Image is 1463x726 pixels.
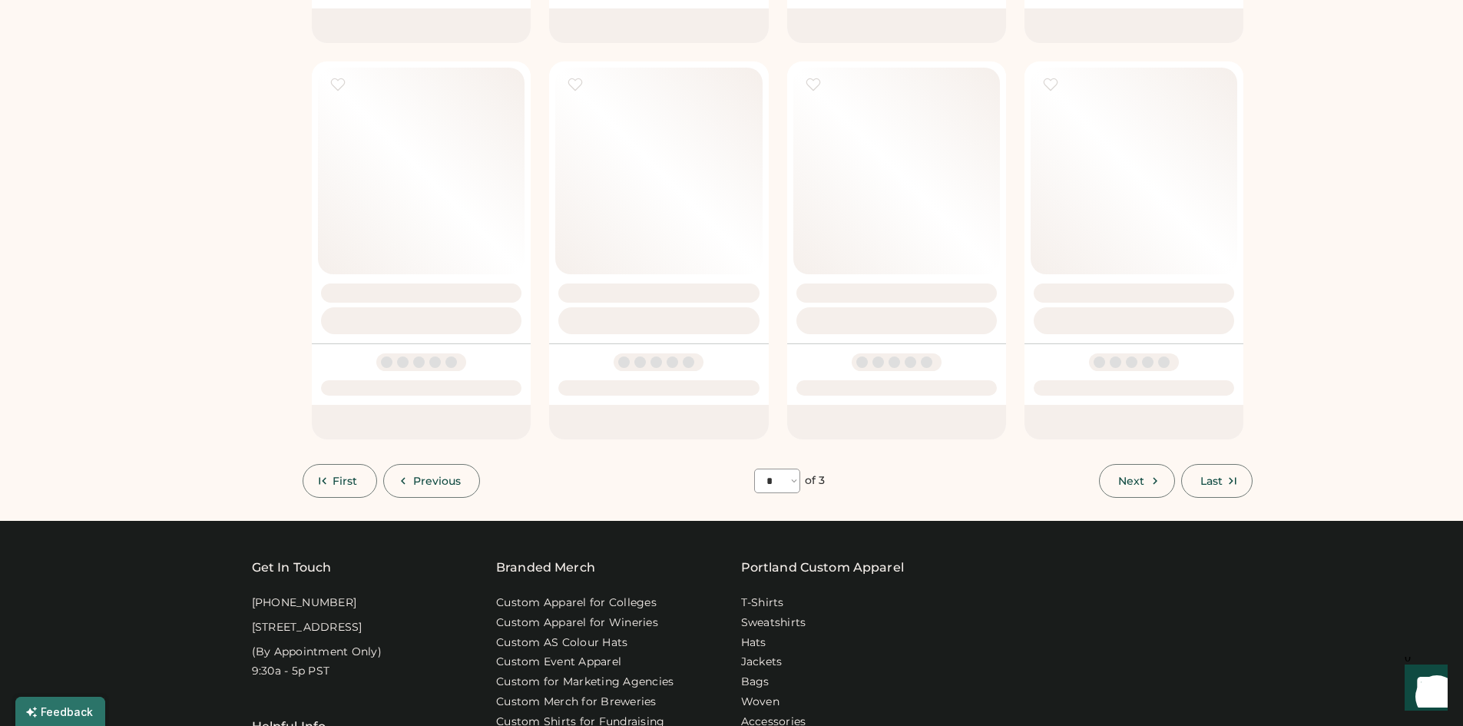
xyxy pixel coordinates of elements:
a: Bags [741,675,770,690]
span: First [333,476,358,486]
a: Custom Merch for Breweries [496,695,657,710]
button: Last [1181,464,1253,498]
a: Jackets [741,655,783,670]
a: Custom AS Colour Hats [496,635,627,651]
a: Hats [741,635,766,651]
a: Woven [741,695,779,710]
button: Next [1099,464,1174,498]
div: [STREET_ADDRESS] [252,620,362,635]
div: [PHONE_NUMBER] [252,595,357,611]
div: Get In Touch [252,559,332,577]
button: Previous [383,464,481,498]
span: Last [1200,476,1223,486]
div: 9:30a - 5p PST [252,664,330,679]
a: Custom for Marketing Agencies [496,675,674,690]
span: Previous [413,476,462,486]
iframe: Front Chat [1390,657,1456,723]
a: Custom Apparel for Wineries [496,615,658,631]
div: Branded Merch [496,559,595,577]
span: Next [1118,476,1144,486]
a: T-Shirts [741,595,784,611]
a: Custom Apparel for Colleges [496,595,657,611]
div: of 3 [805,473,825,489]
a: Sweatshirts [741,615,806,631]
a: Portland Custom Apparel [741,559,904,577]
div: (By Appointment Only) [252,645,382,660]
a: Custom Event Apparel [496,655,621,670]
button: First [303,464,377,498]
